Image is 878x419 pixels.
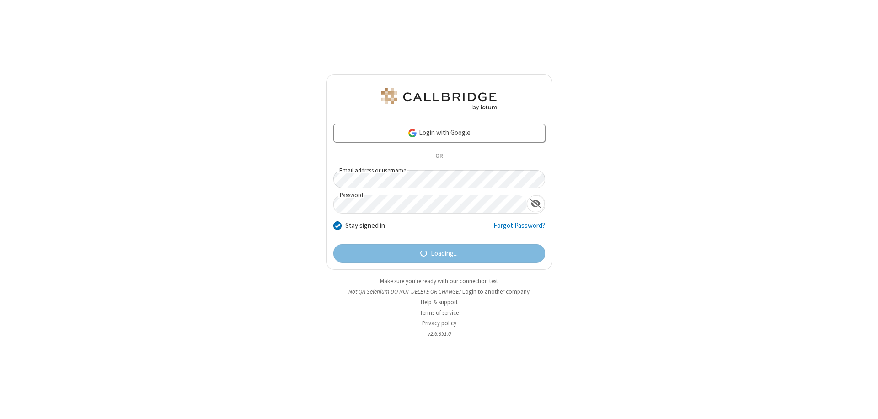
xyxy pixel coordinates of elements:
input: Email address or username [333,170,545,188]
a: Help & support [421,298,458,306]
li: Not QA Selenium DO NOT DELETE OR CHANGE? [326,287,552,296]
button: Loading... [333,244,545,263]
a: Login with Google [333,124,545,142]
a: Terms of service [420,309,459,317]
span: OR [432,150,446,163]
a: Privacy policy [422,319,456,327]
input: Password [334,195,527,213]
img: QA Selenium DO NOT DELETE OR CHANGE [380,88,498,110]
li: v2.6.351.0 [326,329,552,338]
button: Login to another company [462,287,530,296]
span: Loading... [431,248,458,259]
label: Stay signed in [345,220,385,231]
div: Show password [527,195,545,212]
a: Forgot Password? [493,220,545,238]
img: google-icon.png [407,128,418,138]
a: Make sure you're ready with our connection test [380,277,498,285]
